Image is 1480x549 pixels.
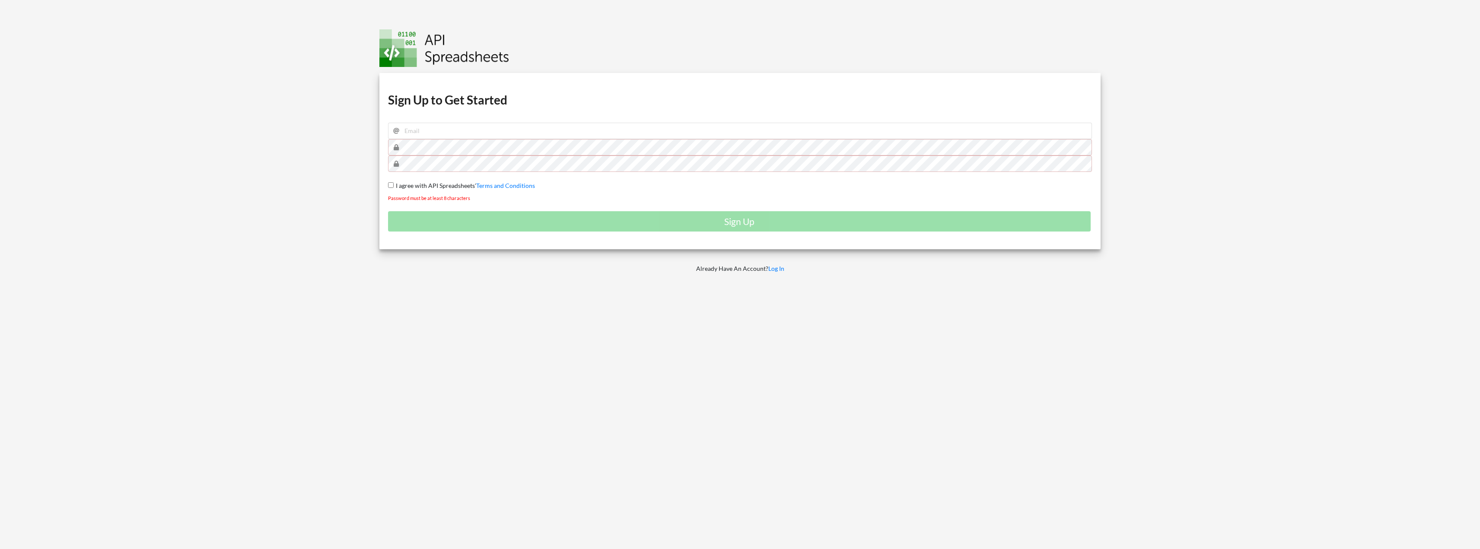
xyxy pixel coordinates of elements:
h1: Sign Up to Get Started [388,92,1092,108]
a: Log In [768,265,784,272]
img: Logo.png [379,29,509,67]
small: Password must be at least 8 characters [388,195,470,201]
input: Email [388,123,1092,139]
p: Already Have An Account? [373,264,1107,273]
a: Terms and Conditions [476,182,535,189]
span: I agree with API Spreadsheets' [394,182,476,189]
